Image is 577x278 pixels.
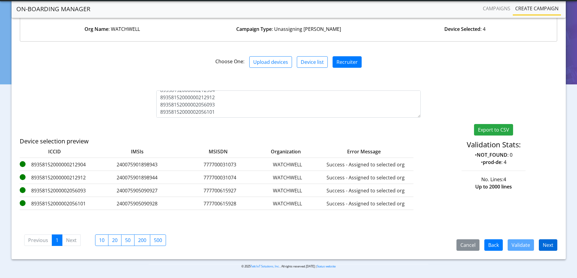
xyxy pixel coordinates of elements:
label: IMSIs [92,148,183,155]
button: Export to CSV [474,124,513,136]
label: WATCHWELL [257,161,318,168]
label: 777700615927 [185,187,255,194]
label: 777700031073 [185,161,255,168]
label: Organization [245,148,306,155]
label: WATCHWELL [257,187,318,194]
button: Device list [297,56,328,68]
label: MSISDN [185,148,243,155]
div: Up to 2000 lines [425,183,562,190]
button: Recruiter [333,56,362,68]
label: WATCHWELL [257,174,318,181]
strong: NOT_FOUND [477,152,507,158]
h5: Device selection preview [20,138,378,145]
div: : Unassigning [PERSON_NAME] [200,25,376,33]
button: Validate [508,239,534,251]
label: 200 [134,234,150,246]
span: 4 [503,176,506,183]
h4: Validation Stats: [430,140,557,149]
p: © 2025 . All rights reserved.[DATE] | [149,264,428,269]
label: 89358152000002056101 [20,200,89,207]
label: 89358152000000212912 [20,174,89,181]
label: 500 [150,234,166,246]
label: Success - Assigned to selected org [320,187,411,194]
span: Choose One: [215,58,244,65]
label: Success - Assigned to selected org [320,161,411,168]
div: : WATCHWELL [24,25,200,33]
label: 10 [95,234,108,246]
a: On-Boarding Manager [16,3,90,15]
label: 240075901898944 [92,174,183,181]
label: 240075905090928 [92,200,183,207]
p: • : 4 [430,159,557,166]
label: Error Message [308,148,399,155]
strong: prod-de [483,159,501,165]
p: • : 0 [430,151,557,159]
button: Back [484,239,503,251]
strong: Org Name [85,26,108,32]
label: 240075905090927 [92,187,183,194]
div: No. Lines: [425,176,562,183]
button: Cancel [456,239,479,251]
a: 1 [52,234,62,246]
label: 777700031074 [185,174,255,181]
label: 240075901898943 [92,161,183,168]
label: 50 [121,234,134,246]
label: 89358152000000212904 [20,161,89,168]
div: : 4 [377,25,553,33]
label: 89358152000002056093 [20,187,89,194]
button: Upload devices [249,56,292,68]
label: ICCID [20,148,89,155]
label: WATCHWELL [257,200,318,207]
label: Success - Assigned to selected org [320,200,411,207]
strong: Device Selected [444,26,480,32]
a: Status website [317,264,336,268]
label: Success - Assigned to selected org [320,174,411,181]
a: Campaigns [480,2,513,15]
strong: Campaign Type [236,26,272,32]
button: Next [539,239,557,251]
label: 20 [108,234,121,246]
a: Create campaign [513,2,561,15]
label: 777700615928 [185,200,255,207]
a: Telit IoT Solutions, Inc. [250,264,280,268]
